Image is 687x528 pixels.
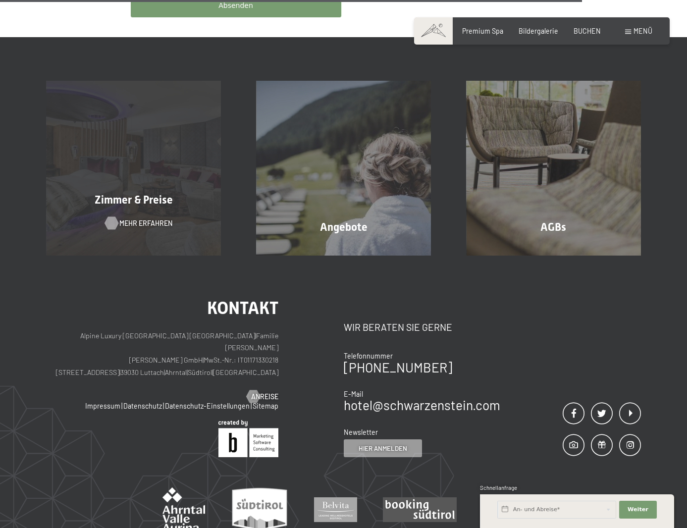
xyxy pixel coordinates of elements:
button: Weiter [619,501,657,519]
a: BUCHEN [574,27,601,35]
span: Wir beraten Sie gerne [344,321,452,333]
a: Urlaub in Südtirol im Hotel Schwarzenstein – Anfrage Zimmer & Preise Mehr erfahren [29,81,239,256]
span: Kontakt [207,298,278,318]
span: | [187,368,188,376]
span: E-Mail [344,390,363,398]
a: Premium Spa [462,27,503,35]
span: Schnellanfrage [480,484,517,491]
a: Anreise [247,392,278,402]
a: Bildergalerie [519,27,558,35]
span: Newsletter [344,428,378,436]
span: Absenden [218,1,253,11]
a: Urlaub in Südtirol im Hotel Schwarzenstein – Anfrage Angebote [239,81,449,256]
span: Mehr erfahren [119,218,172,228]
span: | [163,402,164,410]
p: Alpine Luxury [GEOGRAPHIC_DATA] [GEOGRAPHIC_DATA] Familie [PERSON_NAME] [PERSON_NAME] GmbH MwSt.-... [46,330,278,379]
span: | [212,368,213,376]
span: Zimmer & Preise [95,194,173,206]
span: Weiter [628,506,648,514]
span: AGBs [540,221,566,233]
a: Sitemap [253,402,278,410]
a: Datenschutz-Einstellungen [165,402,250,410]
span: | [203,356,204,364]
img: Brandnamic GmbH | Leading Hospitality Solutions [218,420,278,457]
span: | [119,368,120,376]
span: Telefonnummer [344,352,393,360]
a: Urlaub in Südtirol im Hotel Schwarzenstein – Anfrage AGBs [448,81,658,256]
span: | [255,331,256,340]
span: Menü [634,27,652,35]
a: Datenschutz [123,402,162,410]
a: hotel@schwarzenstein.com [344,397,500,413]
span: Anreise [251,392,278,402]
span: Hier anmelden [359,444,407,453]
span: Angebote [320,221,368,233]
span: | [251,402,252,410]
span: | [164,368,165,376]
span: | [121,402,122,410]
a: [PHONE_NUMBER] [344,360,452,375]
a: Impressum [85,402,120,410]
